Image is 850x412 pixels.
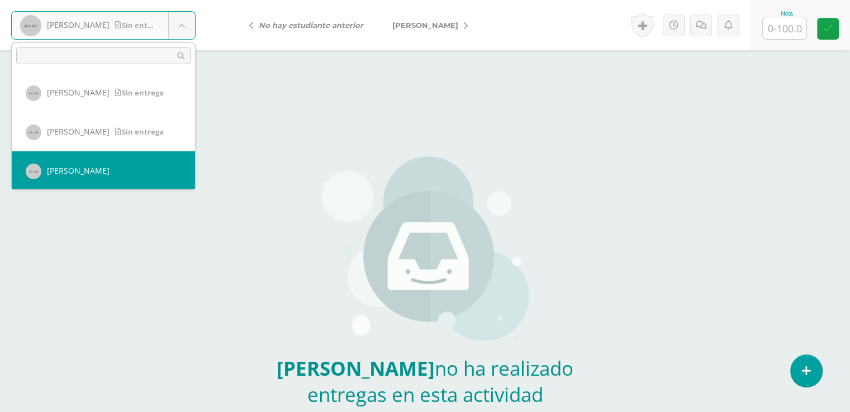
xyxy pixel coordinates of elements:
img: 40x40 [26,85,41,101]
span: [PERSON_NAME] [47,87,110,98]
span: Sin entrega [115,127,164,137]
span: [PERSON_NAME] [47,165,110,176]
img: 40x40 [26,124,41,140]
span: [PERSON_NAME] [47,126,110,137]
span: Sin entrega [115,88,164,98]
img: 40x40 [26,164,41,179]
